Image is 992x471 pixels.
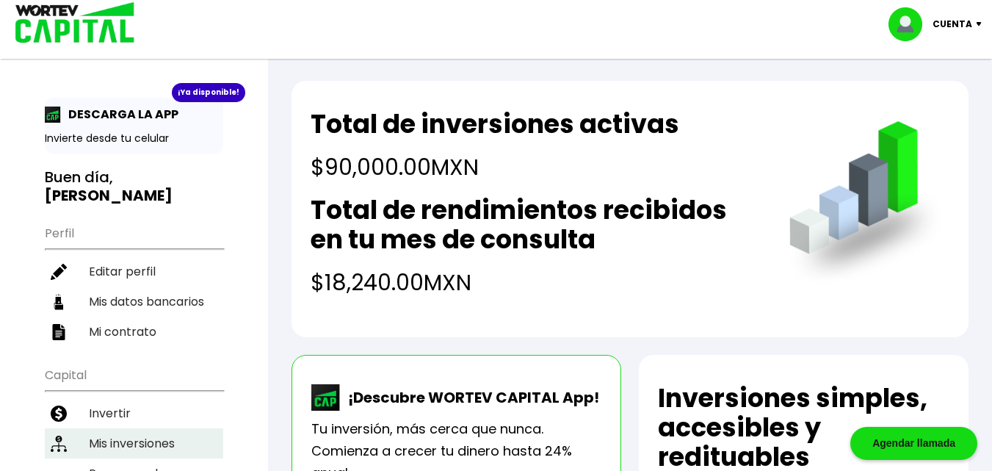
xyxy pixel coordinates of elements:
[311,109,679,139] h2: Total de inversiones activas
[45,428,223,459] a: Mis inversiones
[45,287,223,317] a: Mis datos bancarios
[51,406,67,422] img: invertir-icon.b3b967d7.svg
[933,13,972,35] p: Cuenta
[45,317,223,347] a: Mi contrato
[45,217,223,347] ul: Perfil
[51,264,67,280] img: editar-icon.952d3147.svg
[311,151,679,184] h4: $90,000.00 MXN
[51,294,67,310] img: datos-icon.10cf9172.svg
[172,83,245,102] div: ¡Ya disponible!
[972,22,992,26] img: icon-down
[51,436,67,452] img: inversiones-icon.6695dc30.svg
[783,121,949,288] img: grafica.516fef24.png
[45,131,223,146] p: Invierte desde tu celular
[45,398,223,428] a: Invertir
[311,266,760,299] h4: $18,240.00 MXN
[850,427,977,460] div: Agendar llamada
[45,168,223,205] h3: Buen día,
[341,386,599,409] p: ¡Descubre WORTEV CAPITAL App!
[45,256,223,287] a: Editar perfil
[45,107,61,123] img: app-icon
[311,384,341,411] img: wortev-capital-app-icon
[45,185,173,206] b: [PERSON_NAME]
[51,324,67,340] img: contrato-icon.f2db500c.svg
[61,105,178,123] p: DESCARGA LA APP
[311,195,760,254] h2: Total de rendimientos recibidos en tu mes de consulta
[888,7,933,41] img: profile-image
